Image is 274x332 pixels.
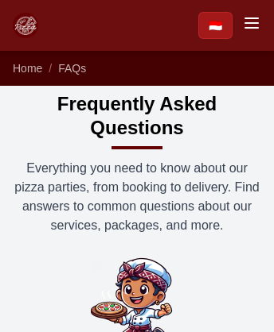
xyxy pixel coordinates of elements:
img: Bali Pizza Party Logo [13,13,38,38]
h1: Frequently Asked Questions [13,92,261,140]
a: Beralih ke Bahasa Indonesia [198,12,233,39]
li: / [49,60,52,76]
a: Home [13,62,42,75]
p: Everything you need to know about our pizza parties, from booking to delivery. Find answers to co... [13,159,261,235]
a: FAQs [58,62,86,75]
